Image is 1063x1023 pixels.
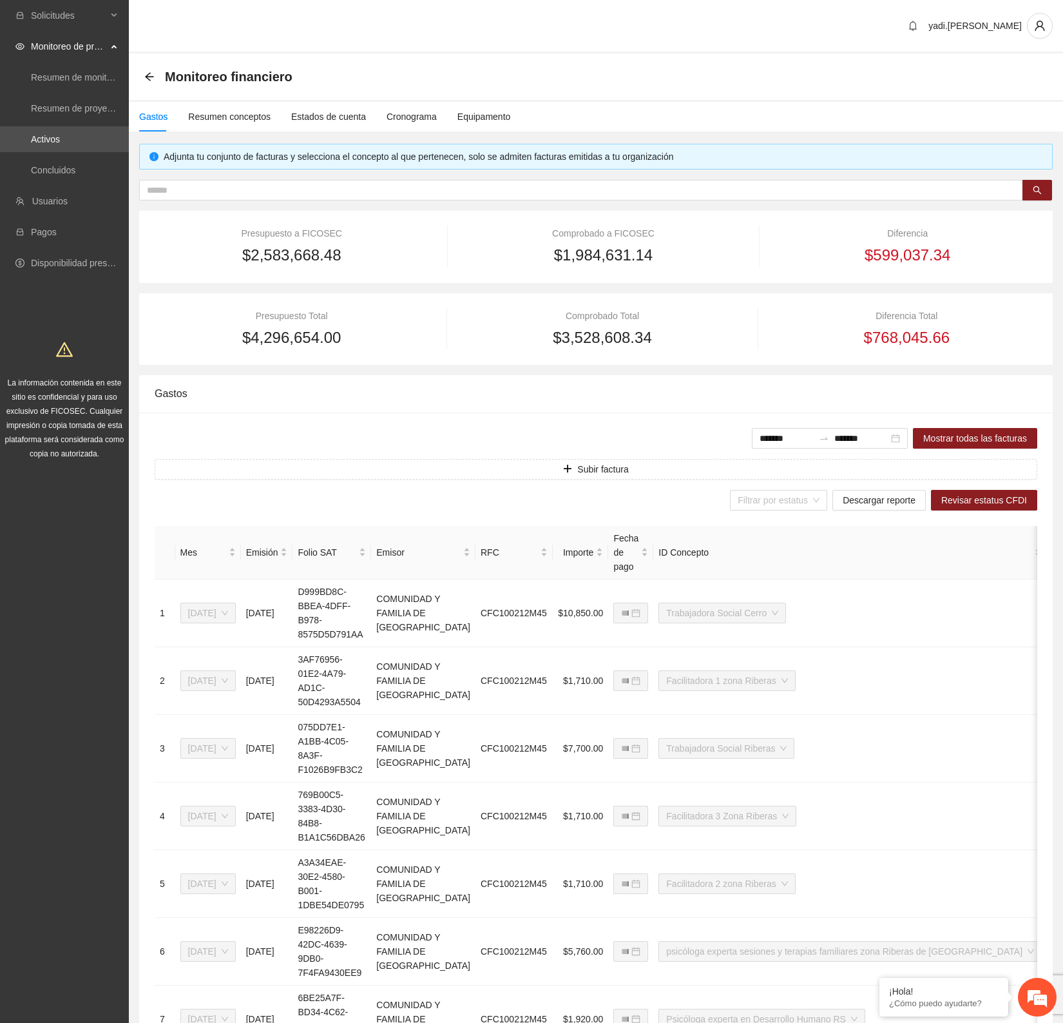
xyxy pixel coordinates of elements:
span: La información contenida en este sitio es confidencial y para uso exclusivo de FICOSEC. Cualquier... [5,378,124,458]
span: user [1028,20,1052,32]
span: Fecha de pago [613,531,638,574]
td: CFC100212M45 [475,580,553,647]
a: Usuarios [32,196,68,206]
button: user [1027,13,1053,39]
td: [DATE] [241,918,293,986]
td: 3AF76956-01E2-4A79-AD1C-50D4293A5504 [292,647,371,715]
td: COMUNIDAD Y FAMILIA DE [GEOGRAPHIC_DATA] [371,580,475,647]
span: swap-right [819,433,829,443]
span: $1,984,631.14 [554,243,653,268]
td: CFC100212M45 [475,715,553,783]
span: Emisor [376,545,461,560]
a: Pagos [31,227,57,237]
td: D999BD8C-BBEA-4DFF-B978-8575D5D791AA [292,580,371,647]
td: 3 [155,715,175,783]
span: search [1033,186,1042,196]
span: bell [903,21,923,31]
td: 769B00C5-3383-4D30-84B8-B1A1C56DBA26 [292,783,371,850]
button: bell [903,15,923,36]
td: $5,760.00 [553,918,608,986]
div: Gastos [155,375,1037,412]
span: Folio SAT [298,545,356,560]
span: Mes [180,545,226,560]
td: 6 [155,918,175,986]
div: Cronograma [387,110,437,124]
th: Emisión [241,526,293,580]
td: 2 [155,647,175,715]
span: psicóloga experta sesiones y terapias familiares zona Riberas de sacramento [666,942,1034,961]
div: ¡Hola! [889,986,999,997]
td: $1,710.00 [553,647,608,715]
div: Comprobado a FICOSEC [466,226,742,240]
td: 1 [155,580,175,647]
span: RFC [481,545,538,560]
span: inbox [15,11,24,20]
div: Back [144,72,155,83]
td: COMUNIDAD Y FAMILIA DE [GEOGRAPHIC_DATA] [371,918,475,986]
td: COMUNIDAD Y FAMILIA DE [GEOGRAPHIC_DATA] [371,647,475,715]
div: Presupuesto a FICOSEC [155,226,428,240]
td: CFC100212M45 [475,850,553,918]
td: [DATE] [241,783,293,850]
td: 4 [155,783,175,850]
div: Comprobado Total [465,309,739,323]
td: COMUNIDAD Y FAMILIA DE [GEOGRAPHIC_DATA] [371,715,475,783]
td: $1,710.00 [553,850,608,918]
span: Subir factura [577,462,628,476]
button: plusSubir factura [155,459,1037,480]
td: [DATE] [241,647,293,715]
td: CFC100212M45 [475,918,553,986]
span: Facilitadora 2 zona Riberas [666,874,787,893]
span: Julio 2025 [188,739,228,758]
span: $768,045.66 [864,326,950,350]
span: warning [56,341,73,358]
td: COMUNIDAD Y FAMILIA DE [GEOGRAPHIC_DATA] [371,783,475,850]
td: [DATE] [241,580,293,647]
div: Diferencia Total [776,309,1037,323]
span: $2,583,668.48 [242,243,341,268]
span: $4,296,654.00 [242,326,341,350]
span: Revisar estatus CFDI [941,493,1027,507]
div: Gastos [139,110,168,124]
a: Resumen de proyectos aprobados [31,103,169,113]
a: Disponibilidad presupuestal [31,258,141,268]
div: Resumen conceptos [188,110,271,124]
span: Julio 2025 [188,874,228,893]
th: Importe [553,526,608,580]
td: 5 [155,850,175,918]
span: ID Concepto [658,545,1032,560]
td: CFC100212M45 [475,647,553,715]
div: Diferencia [778,226,1037,240]
span: Julio 2025 [188,806,228,826]
button: Descargar reporte [832,490,926,511]
span: Solicitudes [31,3,107,28]
span: $3,528,608.34 [553,326,651,350]
span: Emisión [246,545,278,560]
td: $7,700.00 [553,715,608,783]
span: Julio 2025 [188,942,228,961]
a: Concluidos [31,165,75,175]
span: eye [15,42,24,51]
button: Revisar estatus CFDI [931,490,1037,511]
span: Monitoreo financiero [165,66,292,87]
span: arrow-left [144,72,155,82]
span: info-circle [149,152,158,161]
span: Descargar reporte [843,493,915,507]
td: $10,850.00 [553,580,608,647]
span: Julio 2025 [188,603,228,623]
span: Trabajadora Social Cerro [666,603,778,623]
th: Mes [175,526,241,580]
th: Folio SAT [292,526,371,580]
span: Monitoreo de proyectos [31,34,107,59]
span: Importe [558,545,593,560]
div: Presupuesto Total [155,309,428,323]
a: Activos [31,134,60,144]
td: COMUNIDAD Y FAMILIA DE [GEOGRAPHIC_DATA] [371,850,475,918]
div: Equipamento [457,110,511,124]
td: [DATE] [241,715,293,783]
th: ID Concepto [653,526,1047,580]
span: $599,037.34 [865,243,950,268]
div: Adjunta tu conjunto de facturas y selecciona el concepto al que pertenecen, solo se admiten factu... [164,150,1042,164]
span: yadi.[PERSON_NAME] [928,21,1022,31]
th: Fecha de pago [608,526,653,580]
